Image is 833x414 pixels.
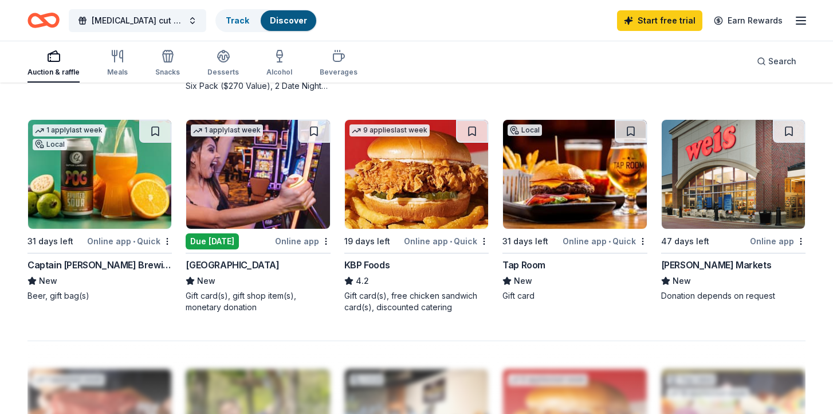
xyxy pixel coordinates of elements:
img: Image for KBP Foods [345,120,488,229]
div: Online app Quick [404,234,489,248]
div: Desserts [207,68,239,77]
div: 9 applies last week [349,124,430,136]
div: Online app Quick [563,234,647,248]
span: New [514,274,532,288]
div: Donation depends on request [661,290,806,302]
a: Home [27,7,60,34]
div: [GEOGRAPHIC_DATA] [186,258,279,272]
img: Image for Foxwoods Resort Casino [186,120,329,229]
a: Image for Tap RoomLocal31 days leftOnline app•QuickTap RoomNewGift card [502,119,647,302]
div: 47 days left [661,235,709,248]
button: TrackDiscover [215,9,317,32]
button: Meals [107,45,128,83]
a: Discover [270,15,307,25]
div: Meals [107,68,128,77]
a: Image for Captain Lawrence Brewing Company1 applylast weekLocal31 days leftOnline app•QuickCaptai... [27,119,172,302]
img: Image for Weis Markets [662,120,805,229]
button: Search [748,50,806,73]
a: Image for KBP Foods9 applieslast week19 days leftOnline app•QuickKBP Foods4.2Gift card(s), free c... [344,119,489,313]
div: Gift card(s), gift shop item(s), monetary donation [186,290,330,313]
img: Image for Tap Room [503,120,646,229]
div: KBP Foods [344,258,390,272]
div: Auction & raffle [27,68,80,77]
span: New [39,274,57,288]
a: Image for Foxwoods Resort Casino1 applylast weekDue [DATE]Online app[GEOGRAPHIC_DATA]NewGift card... [186,119,330,313]
button: Snacks [155,45,180,83]
span: • [133,237,135,246]
div: Gift card [502,290,647,302]
div: 31 days left [502,235,548,248]
a: Start free trial [617,10,702,31]
div: Captain [PERSON_NAME] Brewing Company [27,258,172,272]
div: 19 days left [344,235,390,248]
div: Snacks [155,68,180,77]
div: Online app [750,234,806,248]
button: Auction & raffle [27,45,80,83]
a: Image for Weis Markets47 days leftOnline app[PERSON_NAME] MarketsNewDonation depends on request [661,119,806,302]
button: Beverages [320,45,357,83]
button: Desserts [207,45,239,83]
div: [PERSON_NAME] Markets [661,258,772,272]
button: [MEDICAL_DATA] cut a thon and auction [69,9,206,32]
div: Due [DATE] [186,233,239,249]
div: 31 days left [27,235,73,248]
div: Online app Quick [87,234,172,248]
span: New [673,274,691,288]
div: Online app [275,234,331,248]
div: Local [33,139,67,150]
span: Search [768,54,796,68]
span: 4.2 [356,274,369,288]
span: • [608,237,611,246]
span: • [450,237,452,246]
div: Beer, gift bag(s) [27,290,172,302]
div: 1 apply last week [33,124,105,136]
span: [MEDICAL_DATA] cut a thon and auction [92,14,183,28]
div: Beverages [320,68,357,77]
button: Alcohol [266,45,292,83]
a: Track [226,15,249,25]
div: Alcohol [266,68,292,77]
div: Tap Room [502,258,545,272]
div: Local [508,124,542,136]
span: New [197,274,215,288]
div: 1 apply last week [191,124,263,136]
div: Gift card(s), free chicken sandwich card(s), discounted catering [344,290,489,313]
img: Image for Captain Lawrence Brewing Company [28,120,171,229]
a: Earn Rewards [707,10,789,31]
